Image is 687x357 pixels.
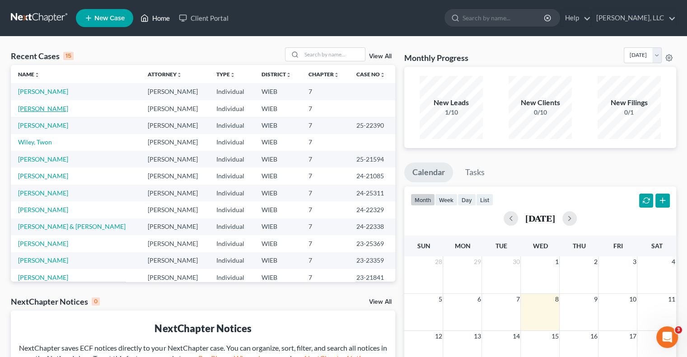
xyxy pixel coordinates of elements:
div: 0/10 [509,108,572,117]
td: WIEB [254,252,301,269]
button: week [435,194,458,206]
i: unfold_more [177,72,182,78]
td: Individual [209,201,254,218]
td: WIEB [254,235,301,252]
td: WIEB [254,218,301,235]
a: Calendar [404,162,453,182]
span: 4 [671,256,676,267]
td: 25-22390 [349,117,395,134]
a: Help [561,10,591,26]
td: [PERSON_NAME] [140,201,209,218]
h2: [DATE] [525,213,555,223]
div: 15 [63,52,74,60]
td: [PERSON_NAME] [140,117,209,134]
span: 7 [515,294,520,305]
td: 24-22329 [349,201,395,218]
a: [PERSON_NAME] [18,172,68,180]
button: month [411,194,435,206]
span: 12 [434,331,443,342]
a: View All [369,53,392,60]
span: 29 [472,256,481,267]
td: [PERSON_NAME] [140,269,209,286]
span: Thu [572,242,585,250]
i: unfold_more [334,72,339,78]
td: [PERSON_NAME] [140,235,209,252]
td: 7 [301,83,349,100]
td: 23-23359 [349,252,395,269]
td: Individual [209,100,254,117]
td: Individual [209,151,254,167]
td: 7 [301,235,349,252]
span: 3 [675,326,682,334]
span: Wed [533,242,547,250]
i: unfold_more [286,72,291,78]
td: [PERSON_NAME] [140,218,209,235]
a: [PERSON_NAME] [18,274,68,281]
button: list [476,194,493,206]
span: 1 [554,256,559,267]
a: Client Portal [174,10,233,26]
td: 7 [301,151,349,167]
span: 28 [434,256,443,267]
span: 17 [628,331,637,342]
td: 7 [301,218,349,235]
a: [PERSON_NAME] [18,88,68,95]
span: 10 [628,294,637,305]
span: 2 [593,256,598,267]
td: 25-21594 [349,151,395,167]
td: 23-25369 [349,235,395,252]
td: 7 [301,252,349,269]
td: 7 [301,117,349,134]
td: [PERSON_NAME] [140,167,209,184]
span: 3 [631,256,637,267]
a: View All [369,299,392,305]
td: 24-21085 [349,167,395,184]
td: Individual [209,83,254,100]
td: [PERSON_NAME] [140,252,209,269]
td: 7 [301,167,349,184]
iframe: Intercom live chat [656,326,678,348]
td: Individual [209,117,254,134]
td: WIEB [254,201,301,218]
td: Individual [209,167,254,184]
span: Tue [495,242,507,250]
td: 24-25311 [349,185,395,201]
td: [PERSON_NAME] [140,151,209,167]
td: WIEB [254,185,301,201]
a: Attorneyunfold_more [148,71,182,78]
td: Individual [209,185,254,201]
span: 13 [472,331,481,342]
input: Search by name... [463,9,545,26]
span: Mon [454,242,470,250]
a: [PERSON_NAME] [18,121,68,129]
td: 24-22338 [349,218,395,235]
span: 8 [554,294,559,305]
span: 30 [511,256,520,267]
div: 0 [92,297,100,306]
a: Case Nounfold_more [356,71,385,78]
a: [PERSON_NAME] [18,189,68,197]
a: Home [136,10,174,26]
td: Individual [209,252,254,269]
td: 7 [301,100,349,117]
span: 14 [511,331,520,342]
a: [PERSON_NAME] [18,155,68,163]
td: 7 [301,201,349,218]
span: 6 [476,294,481,305]
td: WIEB [254,269,301,286]
td: WIEB [254,117,301,134]
a: [PERSON_NAME] [18,206,68,213]
span: Fri [613,242,622,250]
a: [PERSON_NAME] [18,240,68,247]
td: [PERSON_NAME] [140,83,209,100]
td: WIEB [254,134,301,151]
div: 1/10 [420,108,483,117]
span: 9 [593,294,598,305]
td: Individual [209,235,254,252]
span: 15 [550,331,559,342]
div: 0/1 [598,108,661,117]
span: 11 [667,294,676,305]
td: [PERSON_NAME] [140,134,209,151]
a: [PERSON_NAME] [18,105,68,112]
div: New Leads [420,97,483,108]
